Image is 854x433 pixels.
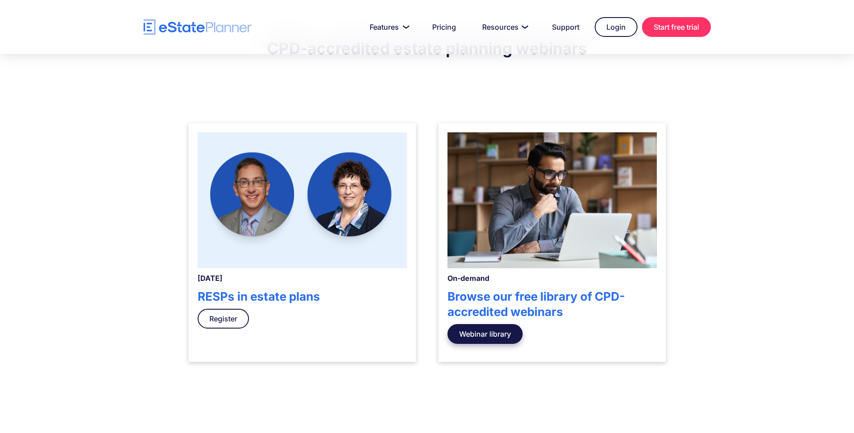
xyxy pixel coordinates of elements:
a: Features [359,18,417,36]
strong: [DATE] [198,274,222,283]
a: Pricing [421,18,467,36]
a: Resources [471,18,537,36]
strong: On-demand [447,274,489,283]
a: Register [198,309,249,329]
a: Login [595,17,637,37]
h4: Browse our free library of CPD-accredited webinars [447,289,657,320]
a: home [144,19,252,35]
a: Start free trial [642,17,711,37]
strong: RESPs in estate plans [198,289,320,303]
a: Webinar library [447,324,523,344]
a: Support [541,18,590,36]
